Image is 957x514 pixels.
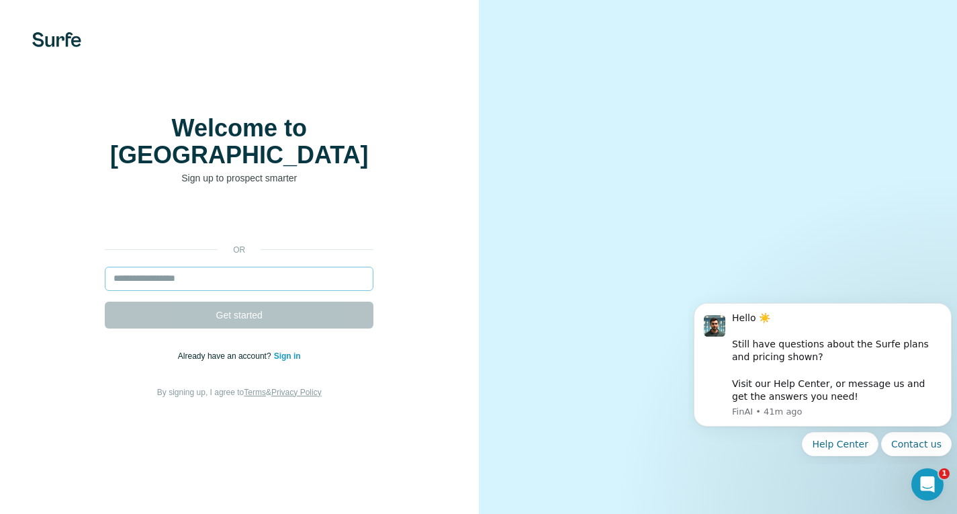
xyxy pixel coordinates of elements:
[32,32,81,47] img: Surfe's logo
[105,115,373,169] h1: Welcome to [GEOGRAPHIC_DATA]
[244,388,266,397] a: Terms
[218,244,261,256] p: or
[98,205,380,234] iframe: Sign in with Google Button
[157,388,322,397] span: By signing up, I agree to &
[911,468,944,501] iframe: Intercom live chat
[271,388,322,397] a: Privacy Policy
[274,351,301,361] a: Sign in
[105,171,373,185] p: Sign up to prospect smarter
[688,291,957,464] iframe: Intercom notifications message
[178,351,274,361] span: Already have an account?
[939,468,950,479] span: 1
